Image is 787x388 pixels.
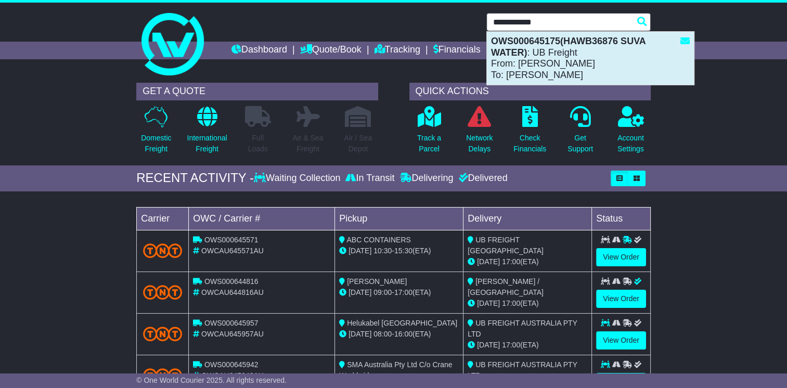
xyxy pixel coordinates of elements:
[477,341,500,349] span: [DATE]
[141,133,171,154] p: Domestic Freight
[339,287,459,298] div: - (ETA)
[349,288,371,296] span: [DATE]
[373,247,392,255] span: 10:30
[417,106,442,160] a: Track aParcel
[617,133,644,154] p: Account Settings
[143,327,182,341] img: TNT_Domestic.png
[513,106,547,160] a: CheckFinancials
[187,133,227,154] p: International Freight
[346,236,410,244] span: ABC CONTAINERS
[592,207,651,230] td: Status
[468,360,577,380] span: UB FREIGHT AUSTRALIA PTY LTD
[339,360,452,380] span: SMA Australia Pty Ltd C/o Crane Worldwide
[502,341,520,349] span: 17:00
[344,133,372,154] p: Air / Sea Depot
[617,106,644,160] a: AccountSettings
[567,106,594,160] a: GetSupport
[201,330,264,338] span: OWCAU645957AU
[201,371,264,380] span: OWCAU645942AU
[596,248,646,266] a: View Order
[394,288,412,296] span: 17:00
[596,290,646,308] a: View Order
[231,42,287,59] a: Dashboard
[347,319,457,327] span: Helukabel [GEOGRAPHIC_DATA]
[468,236,544,255] span: UB FREIGHT [GEOGRAPHIC_DATA]
[373,288,392,296] span: 09:00
[468,277,544,296] span: [PERSON_NAME] / [GEOGRAPHIC_DATA]
[204,360,259,369] span: OWS000645942
[374,42,420,59] a: Tracking
[186,106,227,160] a: InternationalFreight
[292,133,323,154] p: Air & Sea Freight
[137,207,189,230] td: Carrier
[349,247,371,255] span: [DATE]
[347,277,407,286] span: [PERSON_NAME]
[409,83,651,100] div: QUICK ACTIONS
[468,256,587,267] div: (ETA)
[596,331,646,350] a: View Order
[468,319,577,338] span: UB FREIGHT AUSTRALIA PTY LTD
[456,173,507,184] div: Delivered
[477,299,500,307] span: [DATE]
[477,257,500,266] span: [DATE]
[136,376,287,384] span: © One World Courier 2025. All rights reserved.
[245,133,271,154] p: Full Loads
[143,368,182,382] img: TNT_Domestic.png
[204,319,259,327] span: OWS000645957
[143,243,182,257] img: TNT_Domestic.png
[502,257,520,266] span: 17:00
[300,42,362,59] a: Quote/Book
[136,171,254,186] div: RECENT ACTIVITY -
[339,245,459,256] div: - (ETA)
[394,247,412,255] span: 15:30
[201,288,264,296] span: OWCAU644816AU
[466,106,493,160] a: NetworkDelays
[487,32,694,85] div: : UB Freight From: [PERSON_NAME] To: [PERSON_NAME]
[349,330,371,338] span: [DATE]
[468,298,587,309] div: (ETA)
[463,207,592,230] td: Delivery
[394,330,412,338] span: 16:00
[373,330,392,338] span: 08:00
[502,299,520,307] span: 17:00
[189,207,335,230] td: OWC / Carrier #
[513,133,546,154] p: Check Financials
[491,36,646,58] strong: OWS000645175(HAWB36876 SUVA WATER)
[201,247,264,255] span: OWCAU645571AU
[466,133,493,154] p: Network Delays
[343,173,397,184] div: In Transit
[567,133,593,154] p: Get Support
[136,83,378,100] div: GET A QUOTE
[335,207,463,230] td: Pickup
[417,133,441,154] p: Track a Parcel
[397,173,456,184] div: Delivering
[140,106,172,160] a: DomesticFreight
[204,277,259,286] span: OWS000644816
[143,285,182,299] img: TNT_Domestic.png
[468,340,587,351] div: (ETA)
[254,173,343,184] div: Waiting Collection
[339,329,459,340] div: - (ETA)
[433,42,481,59] a: Financials
[204,236,259,244] span: OWS000645571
